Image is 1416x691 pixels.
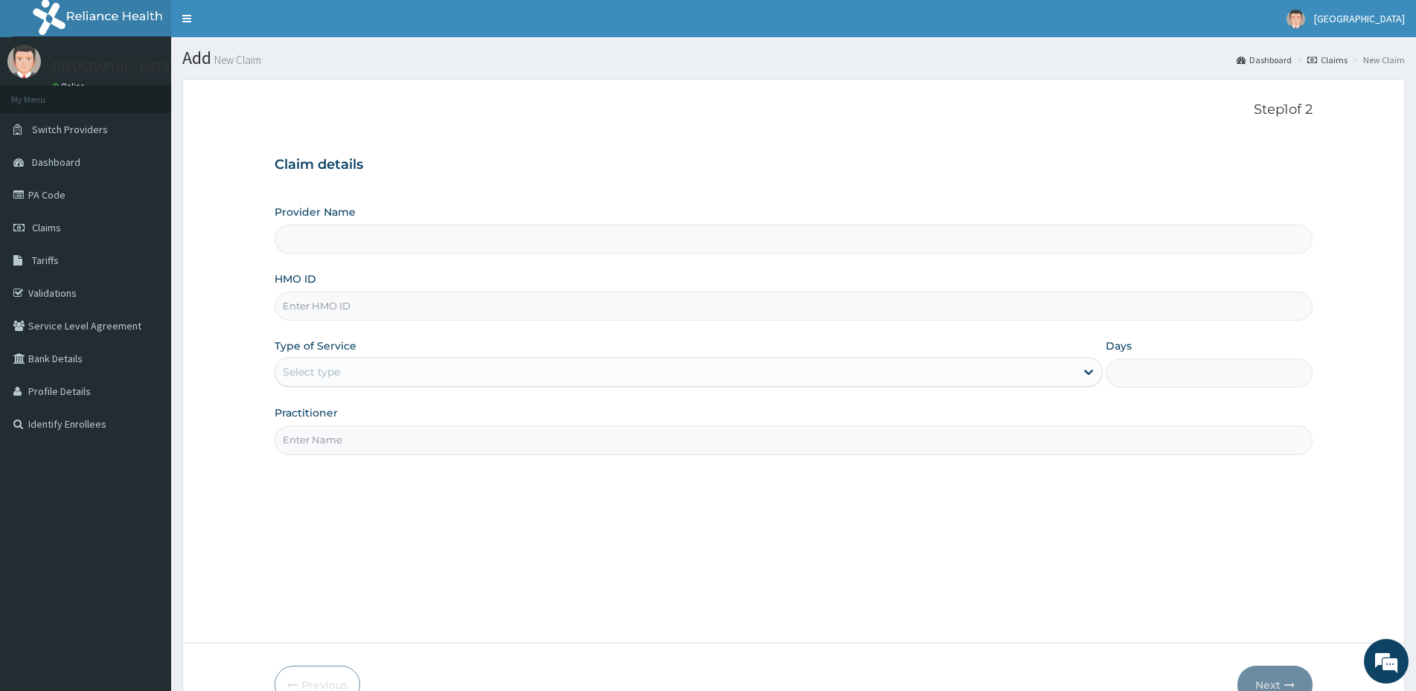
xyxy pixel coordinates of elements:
input: Enter HMO ID [275,292,1313,321]
label: Days [1106,338,1132,353]
span: [GEOGRAPHIC_DATA] [1314,12,1405,25]
img: User Image [1287,10,1305,28]
small: New Claim [211,54,261,65]
li: New Claim [1349,54,1405,66]
span: Claims [32,221,61,234]
label: Practitioner [275,405,338,420]
span: Tariffs [32,254,59,267]
a: Online [52,81,88,91]
a: Claims [1307,54,1348,66]
label: HMO ID [275,271,316,286]
h1: Add [182,48,1405,68]
input: Enter Name [275,425,1313,454]
span: Dashboard [32,155,80,169]
span: Switch Providers [32,123,108,136]
p: Step 1 of 2 [275,102,1313,118]
div: Select type [283,364,340,379]
img: User Image [7,45,41,78]
p: [GEOGRAPHIC_DATA] [52,60,175,74]
label: Provider Name [275,205,356,219]
label: Type of Service [275,338,356,353]
a: Dashboard [1237,54,1292,66]
h3: Claim details [275,157,1313,173]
